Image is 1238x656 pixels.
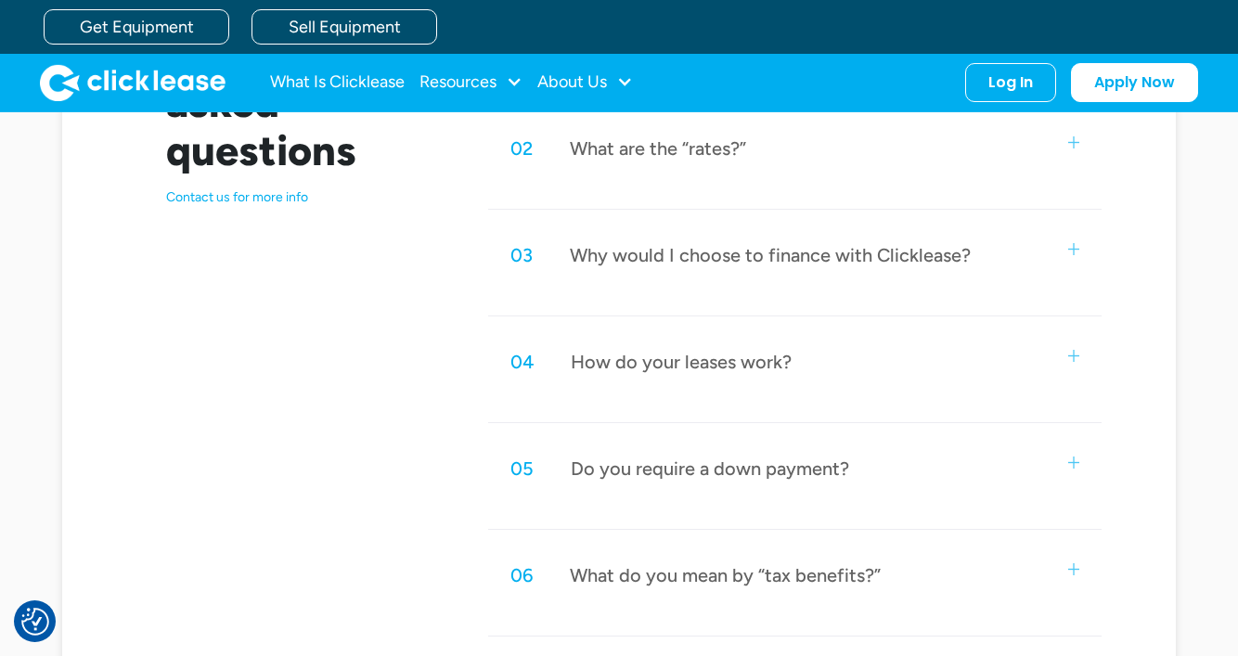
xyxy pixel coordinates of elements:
div: How do your leases work? [571,350,792,374]
div: Log In [988,73,1033,92]
img: Revisit consent button [21,608,49,636]
button: Consent Preferences [21,608,49,636]
img: small plus [1068,136,1080,148]
p: Contact us for more info [166,189,444,206]
img: small plus [1068,350,1080,362]
div: What do you mean by “tax benefits?” [570,563,881,587]
div: 02 [510,136,533,161]
div: Resources [419,64,522,101]
a: What Is Clicklease [270,64,405,101]
a: home [40,64,226,101]
h2: Frequently asked questions [166,30,444,174]
a: Get Equipment [44,9,229,45]
div: 05 [510,457,534,481]
a: Apply Now [1071,63,1198,102]
div: Do you require a down payment? [571,457,849,481]
div: About Us [537,64,633,101]
div: 04 [510,350,534,374]
img: small plus [1068,457,1080,469]
img: Clicklease logo [40,64,226,101]
div: Why would I choose to finance with Clicklease? [570,243,971,267]
div: 03 [510,243,533,267]
img: small plus [1068,243,1080,255]
a: Sell Equipment [251,9,437,45]
div: 06 [510,563,533,587]
div: What are the “rates?” [570,136,746,161]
